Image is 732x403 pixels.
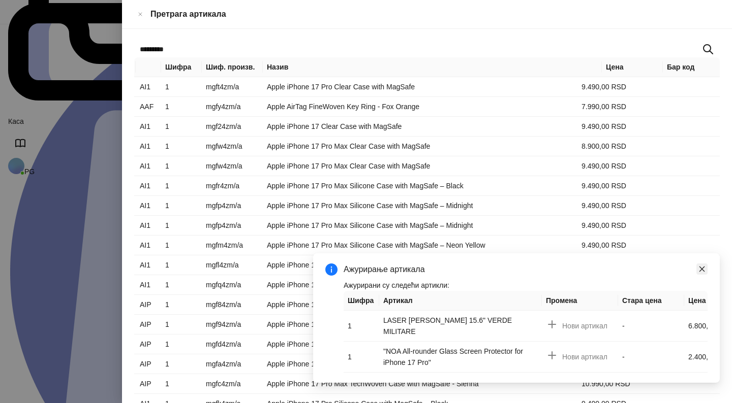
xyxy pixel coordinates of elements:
td: Apple iPhone 17 Pro Max TechWoven Case with MagSafe - Sienna [263,374,577,394]
td: Apple iPhone 17 Pro Max Silicone Case with MagSafe – Black [263,176,577,196]
td: 1 [161,334,202,354]
td: 1 [344,311,379,342]
td: 1 [161,97,202,117]
div: AIP [140,299,157,310]
td: 1 [161,315,202,334]
td: 9.490,00 RSD [577,156,638,176]
th: Шифра [161,57,202,77]
div: AIP [140,339,157,350]
td: Apple iPhone 17 Pro Max TechWoven Case with MagSafe - Purple [263,354,577,374]
td: mgfy4zm/a [202,97,263,117]
td: mgf24zm/a [202,117,263,137]
td: Apple iPhone 17 Pro Max TechWoven Case with MagSafe - Green [263,334,577,354]
td: mgf84zm/a [202,295,263,315]
div: AIP [140,358,157,370]
td: 9.490,00 RSD [577,216,638,236]
td: 1 [161,176,202,196]
th: Цена [602,57,663,77]
td: mgfp4zm/a [202,196,263,216]
div: AI1 [140,279,157,290]
div: AIP [140,378,157,389]
td: mgfw4zm/a [202,156,263,176]
div: Нови артикал [562,351,607,362]
div: AI1 [140,141,157,152]
div: AI1 [140,180,157,191]
a: Close [696,263,708,275]
td: mgfa4zm/a [202,354,263,374]
td: mgfd4zm/a [202,334,263,354]
td: 1 [161,374,202,394]
td: 1 [161,117,202,137]
td: mgfc4zm/a [202,374,263,394]
th: Шиф. произв. [202,57,263,77]
td: Apple iPhone 17 Pro Clear Case with MagSafe [263,77,577,97]
td: 1 [161,354,202,374]
div: Ажурирани су следећи артикли: [344,280,708,291]
td: mgfm4zm/a [202,236,263,255]
td: 1 [161,196,202,216]
td: Apple iPhone 17 Pro Max Clear Case with MagSafe [263,156,577,176]
td: mgfl4zm/a [202,255,263,275]
td: 1 [161,255,202,275]
td: mgft4zm/a [202,77,263,97]
td: Apple iPhone 17 Pro Max Silicone Case with MagSafe – Neon Yellow [263,236,577,255]
td: 9.490,00 RSD [577,117,638,137]
div: AI1 [140,81,157,92]
td: Apple iPhone 17 Pro Max TechWoven Case with MagSafe - Black [263,295,577,315]
span: close [698,265,706,273]
td: Apple iPhone 17 Pro Max Silicone Case with MagSafe – Terra Cotta [263,275,577,295]
td: 1 [344,342,379,373]
div: Претрага артикала [150,8,720,20]
td: Apple iPhone 17 Clear Case with MagSafe [263,117,577,137]
td: 9.490,00 RSD [577,176,638,196]
td: Apple iPhone 17 Pro Max TechWoven Case with MagSafe - Blue [263,315,577,334]
td: 1 [161,216,202,236]
div: Нови артикал [562,320,607,331]
div: AI1 [140,160,157,172]
td: 1 [161,236,202,255]
div: AI1 [140,259,157,271]
td: LASER [PERSON_NAME] 15.6" VERDE MILITARE [379,311,542,342]
td: mgfw4zm/a [202,137,263,156]
td: - [618,311,684,342]
td: 8.900,00 RSD [577,137,638,156]
th: Стара цена [618,291,684,311]
td: 1 [161,156,202,176]
td: 7.990,00 RSD [577,97,638,117]
td: 1 [161,295,202,315]
th: Артикал [379,291,542,311]
div: AI1 [140,240,157,251]
div: AI1 [140,220,157,231]
td: Apple AirTag FineWoven Key Ring - Fox Orange [263,97,577,117]
div: AAF [140,101,157,112]
td: - [618,342,684,373]
div: AI1 [140,200,157,211]
div: AI1 [140,121,157,132]
td: mgfq4zm/a [202,275,263,295]
td: 1 [161,137,202,156]
div: Ажурирање артикала [344,263,708,276]
td: mgfr4zm/a [202,176,263,196]
td: 1 [161,77,202,97]
td: Apple iPhone 17 Pro Max Silicone Case with MagSafe – Midnight [263,216,577,236]
td: 9.490,00 RSD [577,236,638,255]
td: Apple iPhone 17 Pro Max Clear Case with MagSafe [263,137,577,156]
td: 1 [161,275,202,295]
td: Apple iPhone 17 Pro Max Silicone Case with MagSafe – Midnight [263,196,577,216]
td: Apple iPhone 17 Pro Max Silicone Case with MagSafe – Orange [263,255,577,275]
th: Шифра [344,291,379,311]
button: Close [134,8,146,20]
td: mgf94zm/a [202,315,263,334]
td: 9.490,00 RSD [577,77,638,97]
span: info-circle [325,263,338,276]
th: Назив [263,57,602,77]
th: Промена [542,291,618,311]
td: mgfp4zm/a [202,216,263,236]
td: "NOA All-rounder Glass Screen Protector for iPhone 17 Pro" [379,342,542,373]
div: AIP [140,319,157,330]
td: 9.490,00 RSD [577,196,638,216]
